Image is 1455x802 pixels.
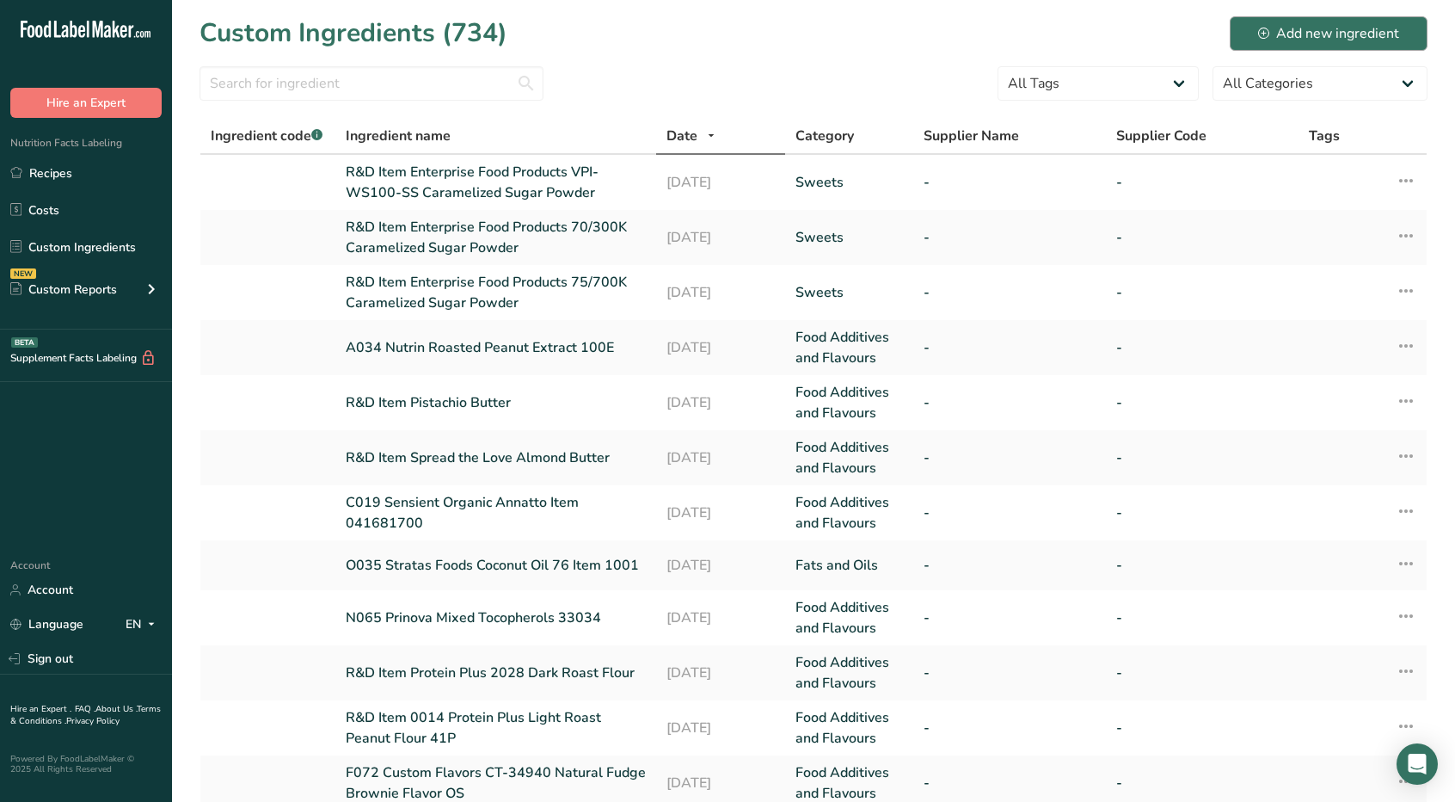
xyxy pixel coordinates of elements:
[1258,23,1399,44] div: Add new ingredient
[924,282,1096,303] a: -
[924,172,1096,193] a: -
[11,337,38,348] div: BETA
[346,337,646,358] a: A034 Nutrin Roasted Peanut Extract 100E
[95,703,137,715] a: About Us .
[126,614,162,635] div: EN
[924,126,1019,146] span: Supplier Name
[795,492,903,534] a: Food Additives and Flavours
[924,773,1096,793] a: -
[795,227,903,248] a: Sweets
[200,66,543,101] input: Search for ingredient
[795,652,903,694] a: Food Additives and Flavours
[346,492,646,534] a: C019 Sensient Organic Annatto Item 041681700
[924,718,1096,738] a: -
[1116,555,1288,576] a: -
[795,707,903,749] a: Food Additives and Flavours
[924,608,1096,628] a: -
[346,392,646,413] a: R&D Item Pistachio Butter
[66,715,120,727] a: Privacy Policy
[1116,503,1288,523] a: -
[666,337,774,358] a: [DATE]
[924,447,1096,468] a: -
[795,597,903,639] a: Food Additives and Flavours
[346,447,646,468] a: R&D Item Spread the Love Almond Butter
[666,718,774,738] a: [DATE]
[346,555,646,576] a: O035 Stratas Foods Coconut Oil 76 Item 1001
[10,281,117,299] div: Custom Reports
[795,172,903,193] a: Sweets
[1116,718,1288,738] a: -
[666,663,774,683] a: [DATE]
[10,609,83,639] a: Language
[1116,172,1288,193] a: -
[1309,126,1340,146] span: Tags
[75,703,95,715] a: FAQ .
[666,608,774,628] a: [DATE]
[1230,16,1427,51] button: Add new ingredient
[666,392,774,413] a: [DATE]
[211,126,322,145] span: Ingredient code
[1116,126,1206,146] span: Supplier Code
[346,162,646,203] a: R&D Item Enterprise Food Products VPI-WS100-SS Caramelized Sugar Powder
[1116,773,1288,793] a: -
[1116,392,1288,413] a: -
[1397,743,1438,785] div: Open Intercom Messenger
[795,382,903,423] a: Food Additives and Flavours
[795,327,903,368] a: Food Additives and Flavours
[1116,608,1288,628] a: -
[10,268,36,279] div: NEW
[1116,337,1288,358] a: -
[10,703,71,715] a: Hire an Expert .
[924,337,1096,358] a: -
[795,126,854,146] span: Category
[346,272,646,313] a: R&D Item Enterprise Food Products 75/700K Caramelized Sugar Powder
[666,503,774,523] a: [DATE]
[666,447,774,468] a: [DATE]
[666,555,774,576] a: [DATE]
[666,172,774,193] a: [DATE]
[924,555,1096,576] a: -
[924,503,1096,523] a: -
[346,217,646,258] a: R&D Item Enterprise Food Products 70/300K Caramelized Sugar Powder
[666,282,774,303] a: [DATE]
[346,663,646,683] a: R&D Item Protein Plus 2028 Dark Roast Flour
[924,392,1096,413] a: -
[1116,447,1288,468] a: -
[200,14,507,52] h1: Custom Ingredients (734)
[10,88,162,118] button: Hire an Expert
[666,126,697,146] span: Date
[1116,663,1288,683] a: -
[346,608,646,628] a: N065 Prinova Mixed Tocopherols 33034
[924,663,1096,683] a: -
[346,707,646,749] a: R&D Item 0014 Protein Plus Light Roast Peanut Flour 41P
[924,227,1096,248] a: -
[795,555,903,576] a: Fats and Oils
[666,773,774,793] a: [DATE]
[795,282,903,303] a: Sweets
[10,703,161,727] a: Terms & Conditions .
[1116,227,1288,248] a: -
[1116,282,1288,303] a: -
[795,437,903,478] a: Food Additives and Flavours
[666,227,774,248] a: [DATE]
[10,754,162,774] div: Powered By FoodLabelMaker © 2025 All Rights Reserved
[346,126,451,146] span: Ingredient name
